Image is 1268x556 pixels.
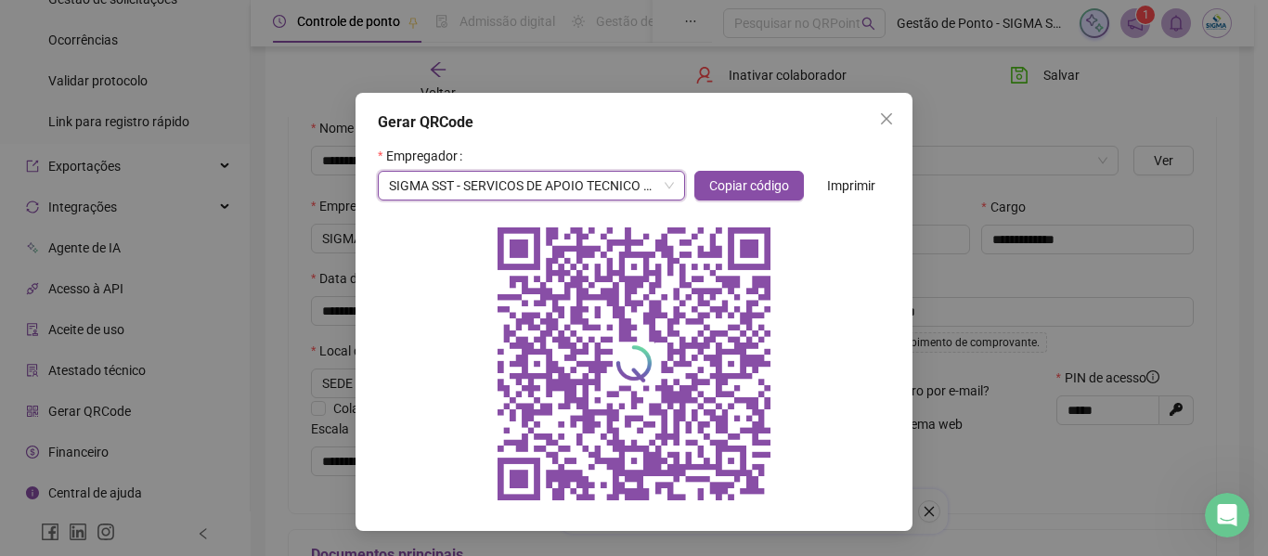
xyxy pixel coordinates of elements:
span: close [879,111,894,126]
div: Gerar QRCode [378,111,890,134]
label: Empregador [378,141,470,171]
img: qrcode do empregador [485,215,783,512]
button: Close [872,104,901,134]
button: Copiar código [694,171,804,200]
span: SIGMA SST - SERVICOS DE APOIO TECNICO ESPECIALIZADO [389,172,674,200]
span: Imprimir [827,175,875,196]
span: Copiar código [709,175,789,196]
iframe: Intercom live chat [1205,493,1249,537]
button: Imprimir [812,171,890,200]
